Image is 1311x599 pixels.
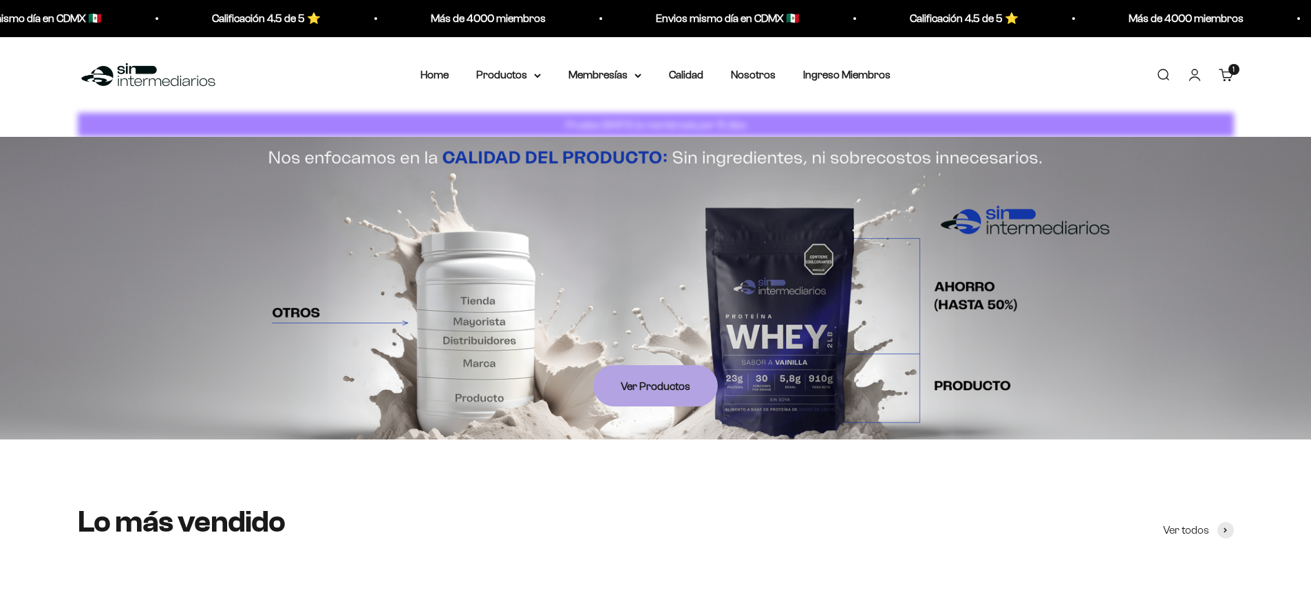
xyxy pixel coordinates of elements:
[803,69,891,80] a: Ingreso Miembros
[1163,521,1234,539] a: Ver todos
[78,505,286,538] split-lines: Lo más vendido
[568,66,641,84] summary: Membresías
[420,69,449,80] a: Home
[1163,521,1209,539] span: Ver todos
[669,69,703,80] a: Calidad
[562,116,749,133] p: Prueba GRATIS la membresía por 15 días
[427,12,542,24] a: Más de 4000 miembros
[1233,65,1235,72] span: 1
[593,365,718,406] a: Ver Productos
[906,12,1015,24] a: Calificación 4.5 de 5 ⭐️
[476,66,541,84] summary: Productos
[209,12,317,24] a: Calificación 4.5 de 5 ⭐️
[731,69,776,80] a: Nosotros
[1125,12,1240,24] a: Más de 4000 miembros
[652,12,796,24] a: Envios mismo día en CDMX 🇲🇽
